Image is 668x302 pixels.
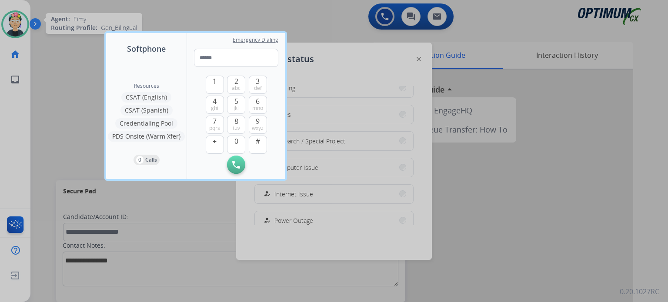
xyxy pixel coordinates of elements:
[213,96,217,106] span: 4
[234,136,238,146] span: 0
[227,136,245,154] button: 0
[234,116,238,126] span: 8
[136,156,144,164] p: 0
[232,85,240,92] span: abc
[145,156,157,164] p: Calls
[127,43,166,55] span: Softphone
[213,116,217,126] span: 7
[256,76,260,86] span: 3
[256,96,260,106] span: 6
[249,96,267,114] button: 6mno
[256,116,260,126] span: 9
[249,136,267,154] button: #
[213,136,217,146] span: +
[134,155,160,165] button: 0Calls
[206,96,224,114] button: 4ghi
[213,76,217,86] span: 1
[121,92,171,103] button: CSAT (English)
[134,83,159,90] span: Resources
[252,105,263,112] span: mno
[232,161,240,169] img: call-button
[108,131,185,142] button: PDS Onsite (Warm Xfer)
[209,125,220,132] span: pqrs
[120,105,173,116] button: CSAT (Spanish)
[249,116,267,134] button: 9wxyz
[227,76,245,94] button: 2abc
[206,116,224,134] button: 7pqrs
[234,76,238,86] span: 2
[227,96,245,114] button: 5jkl
[115,118,177,129] button: Credentialing Pool
[254,85,262,92] span: def
[233,125,240,132] span: tuv
[252,125,264,132] span: wxyz
[234,105,239,112] span: jkl
[620,286,659,297] p: 0.20.1027RC
[206,136,224,154] button: +
[256,136,260,146] span: #
[206,76,224,94] button: 1
[234,96,238,106] span: 5
[233,37,278,43] span: Emergency Dialing
[249,76,267,94] button: 3def
[211,105,218,112] span: ghi
[227,116,245,134] button: 8tuv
